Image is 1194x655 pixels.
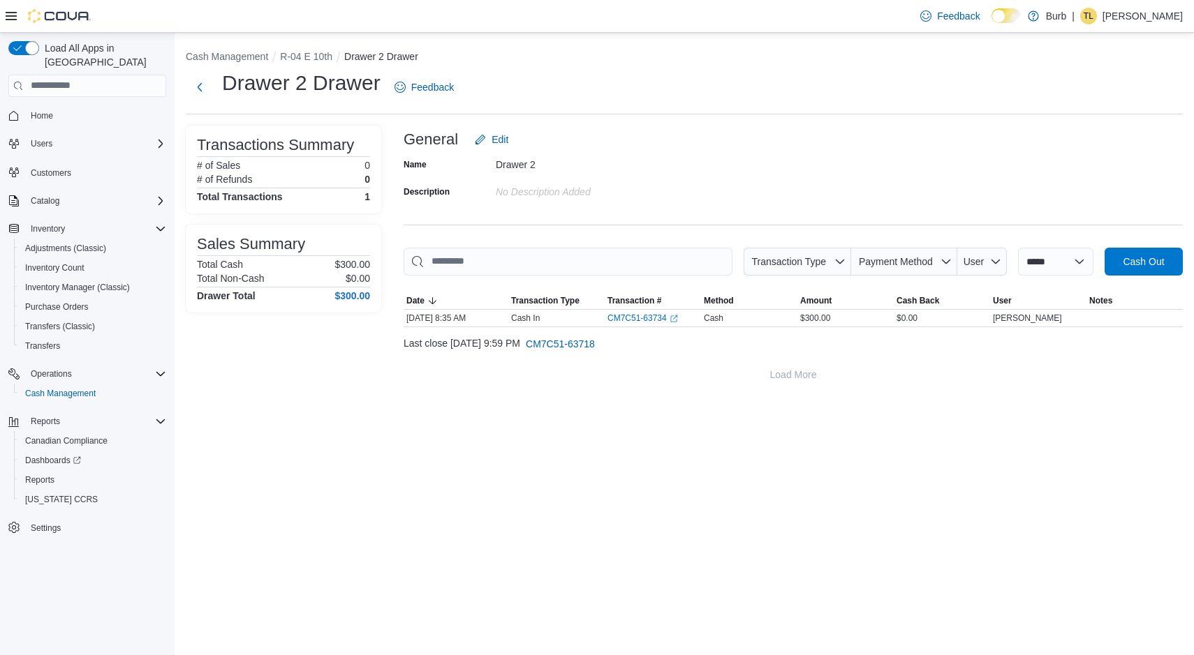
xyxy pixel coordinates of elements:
button: Inventory Count [14,258,172,278]
span: Inventory Manager (Classic) [20,279,166,296]
button: Transfers [14,336,172,356]
span: Inventory Manager (Classic) [25,282,130,293]
span: Amount [800,295,832,306]
button: User [957,248,1007,276]
p: 0 [364,160,370,171]
button: Reports [3,412,172,431]
a: Inventory Count [20,259,90,276]
span: [PERSON_NAME] [993,313,1062,324]
a: Feedback [915,2,985,30]
button: Transaction Type [508,292,605,309]
p: $300.00 [334,259,370,270]
button: Next [186,73,214,101]
button: Inventory [25,220,71,237]
span: Canadian Compliance [20,432,166,449]
span: Feedback [411,80,454,94]
div: T Lee [1080,8,1097,24]
span: Adjustments (Classic) [20,240,166,257]
button: Home [3,105,172,126]
h6: # of Sales [197,160,240,171]
div: [DATE] 8:35 AM [404,310,508,326]
span: Transfers [20,338,166,354]
input: This is a search bar. As you type, the results lower in the page will automatically filter. [404,248,732,276]
h1: Drawer 2 Drawer [222,69,381,97]
a: Transfers [20,338,66,354]
h6: Total Cash [197,259,243,270]
span: [US_STATE] CCRS [25,494,98,505]
div: No Description added [496,181,683,197]
span: Date [406,295,425,306]
span: Cash Out [1123,255,1164,269]
span: Inventory [31,223,65,234]
span: Transfers [25,340,60,352]
button: Cash Management [186,51,268,62]
span: Users [31,138,52,149]
button: Notes [1086,292,1183,309]
p: $0.00 [346,273,370,284]
span: Adjustments (Classic) [25,243,106,254]
p: Cash In [511,313,540,324]
span: Inventory Count [20,259,166,276]
a: Home [25,107,59,124]
button: Amount [797,292,894,309]
span: Transfers (Classic) [25,321,95,332]
button: Inventory Manager (Classic) [14,278,172,297]
span: User [964,256,985,267]
span: Home [25,107,166,124]
span: Catalog [31,195,59,206]
button: Adjustments (Classic) [14,239,172,258]
button: Cash Back [894,292,990,309]
p: Burb [1046,8,1067,24]
h3: Transactions Summary [197,137,354,153]
a: Settings [25,520,66,536]
span: Users [25,135,166,152]
button: Canadian Compliance [14,431,172,451]
h3: Sales Summary [197,236,305,253]
button: Operations [3,364,172,384]
span: Transaction Type [751,256,826,267]
button: Customers [3,162,172,182]
span: Cash [704,313,723,324]
span: Dashboards [25,455,81,466]
button: Payment Method [851,248,957,276]
button: [US_STATE] CCRS [14,490,172,509]
span: Load More [770,368,817,382]
h4: Total Transactions [197,191,283,202]
span: Home [31,110,53,121]
button: Transfers (Classic) [14,317,172,336]
label: Name [404,159,427,170]
span: CM7C51-63718 [526,337,595,351]
button: Method [701,292,797,309]
span: Catalog [25,193,166,209]
span: Notes [1089,295,1112,306]
span: Reports [25,413,166,430]
h3: General [404,131,458,148]
nav: Complex example [8,100,166,574]
span: Operations [25,366,166,382]
nav: An example of EuiBreadcrumbs [186,50,1183,66]
button: Users [3,134,172,153]
a: Dashboards [14,451,172,470]
span: Purchase Orders [20,299,166,315]
span: $300.00 [800,313,830,324]
button: Purchase Orders [14,297,172,317]
span: Customers [25,163,166,181]
a: Canadian Compliance [20,432,113,449]
span: Edit [492,133,508,146]
span: Inventory Count [25,262,84,273]
h4: 1 [364,191,370,202]
div: Last close [DATE] 9:59 PM [404,330,1183,358]
button: Transaction # [605,292,701,309]
p: [PERSON_NAME] [1103,8,1183,24]
button: Catalog [25,193,65,209]
span: Washington CCRS [20,491,166,508]
div: $0.00 [894,310,990,326]
button: CM7C51-63718 [520,330,600,358]
input: Dark Mode [992,8,1021,23]
button: Edit [469,126,514,153]
button: Catalog [3,191,172,211]
img: Cova [28,9,91,23]
span: Dark Mode [992,23,992,24]
a: [US_STATE] CCRS [20,491,103,508]
a: Customers [25,165,77,181]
